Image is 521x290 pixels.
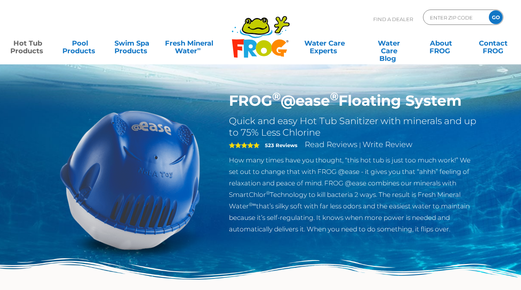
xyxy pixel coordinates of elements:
[330,90,338,103] sup: ®
[60,36,100,51] a: PoolProducts
[229,92,479,110] h1: FROG @ease Floating System
[164,36,214,51] a: Fresh MineralWater∞
[369,36,410,51] a: Water CareBlog
[305,140,358,149] a: Read Reviews
[489,10,503,24] input: GO
[265,142,297,148] strong: 523 Reviews
[429,12,481,23] input: Zip Code Form
[229,115,479,138] h2: Quick and easy Hot Tub Sanitizer with minerals and up to 75% Less Chlorine
[8,36,48,51] a: Hot TubProducts
[473,36,513,51] a: ContactFROG
[229,154,479,235] p: How many times have you thought, “this hot tub is just too much work!” We set out to change that ...
[229,142,260,148] span: 5
[373,10,413,29] p: Find A Dealer
[42,92,218,267] img: hot-tub-product-atease-system.png
[266,190,270,196] sup: ®
[272,90,281,103] sup: ®
[421,36,461,51] a: AboutFROG
[112,36,152,51] a: Swim SpaProducts
[359,141,361,149] span: |
[292,36,358,51] a: Water CareExperts
[363,140,412,149] a: Write Review
[197,46,201,52] sup: ∞
[249,202,256,207] sup: ®∞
